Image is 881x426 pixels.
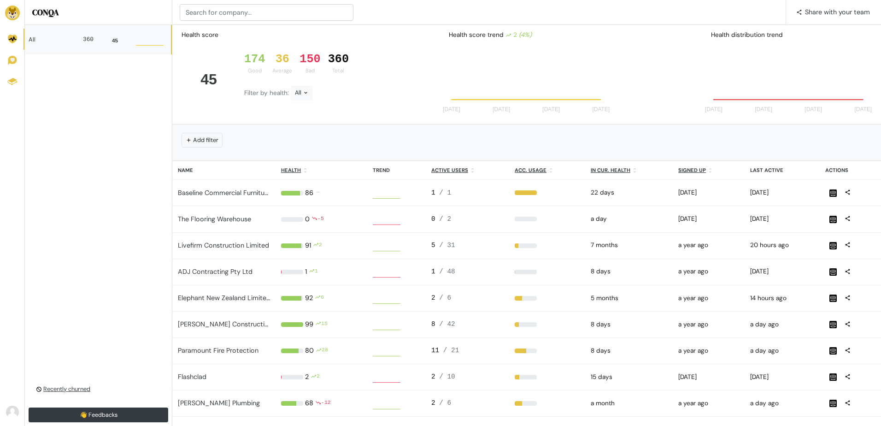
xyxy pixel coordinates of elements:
[439,294,451,302] span: / 6
[29,408,168,422] a: 👋 Feedbacks
[515,243,580,248] div: 16%
[439,320,455,328] span: / 42
[750,214,814,224] div: 2025-08-07 02:38pm
[25,374,172,404] a: Recently churned
[182,133,223,147] button: Add filter
[439,268,455,275] span: / 48
[515,349,580,353] div: 52%
[750,346,814,355] div: 2025-08-18 10:29am
[178,267,253,276] a: ADJ Contracting Pty Ltd
[431,214,504,225] div: 0
[515,322,580,327] div: 19%
[431,293,504,303] div: 2
[439,215,451,223] span: / 2
[178,399,260,407] a: [PERSON_NAME] Plumbing
[678,346,739,355] div: 2024-05-15 11:23am
[678,399,739,408] div: 2024-05-15 11:23am
[244,89,291,97] span: Filter by health:
[431,319,504,330] div: 8
[542,106,560,113] tspan: [DATE]
[32,7,164,18] h5: CONQA
[750,320,814,329] div: 2025-08-17 10:17pm
[678,241,739,250] div: 2024-05-15 11:28am
[43,385,90,393] u: Recently churned
[505,30,532,40] div: 2
[515,190,580,195] div: 100%
[178,320,276,328] a: [PERSON_NAME] Constructions
[272,67,292,75] div: Average
[678,294,739,303] div: 2024-05-15 11:26am
[591,214,667,224] div: 2025-08-17 10:00pm
[244,67,265,75] div: Good
[750,188,814,197] div: 2025-08-15 09:51am
[750,373,814,382] div: 2025-08-14 10:37am
[305,214,310,225] div: 0
[441,27,615,43] div: Health score trend
[750,294,814,303] div: 2025-08-18 07:04pm
[755,106,772,113] tspan: [DATE]
[178,241,269,249] a: Livefirm Construction Limited
[591,188,667,197] div: 2025-07-27 10:00pm
[591,167,630,173] u: In cur. health
[321,319,328,330] div: 15
[321,398,331,408] div: -12
[317,214,324,225] div: -5
[515,401,580,406] div: 33%
[431,241,504,251] div: 5
[305,319,313,330] div: 99
[515,296,580,301] div: 33%
[591,399,667,408] div: 2025-07-20 10:00pm
[439,189,451,196] span: / 1
[591,294,667,303] div: 2025-03-09 10:00pm
[515,217,580,221] div: 0%
[5,6,20,20] img: Brand
[281,167,301,173] u: Health
[322,346,328,356] div: 28
[305,346,314,356] div: 80
[439,373,455,380] span: / 10
[678,320,739,329] div: 2024-05-15 11:26am
[678,214,739,224] div: 2025-03-18 11:07am
[592,106,610,113] tspan: [DATE]
[244,53,265,66] div: 174
[180,4,353,21] input: Search for company...
[431,267,504,277] div: 1
[678,373,739,382] div: 2025-03-04 10:22am
[515,375,580,379] div: 20%
[591,320,667,329] div: 2025-08-10 10:00pm
[431,398,504,408] div: 2
[431,188,504,198] div: 1
[305,267,307,277] div: 1
[178,215,251,223] a: The Flooring Warehouse
[750,241,814,250] div: 2025-08-18 01:50pm
[291,86,313,101] div: All
[431,167,468,173] u: Active users
[79,35,94,44] div: 360
[180,29,220,41] div: Health score
[591,373,667,382] div: 2025-08-03 10:00pm
[315,267,318,277] div: 1
[678,188,739,197] div: 2025-05-13 02:24pm
[443,106,460,113] tspan: [DATE]
[305,398,313,408] div: 68
[25,25,172,54] a: All 360 45
[591,267,667,276] div: 2025-08-10 10:00pm
[439,242,455,249] span: / 31
[591,241,667,250] div: 2025-01-12 10:00pm
[704,27,877,43] div: Health distribution trend
[515,167,546,173] u: Acc. Usage
[805,106,822,113] tspan: [DATE]
[515,270,580,274] div: 2%
[705,106,722,113] tspan: [DATE]
[305,188,313,198] div: 86
[678,167,706,173] u: Signed up
[750,267,814,276] div: 2025-08-16 05:48am
[328,53,349,66] div: 360
[443,347,459,354] span: / 21
[745,161,820,180] th: Last active
[678,267,739,276] div: 2024-05-15 11:28am
[439,399,451,407] span: / 6
[820,161,881,180] th: Actions
[305,293,313,303] div: 92
[172,161,276,180] th: Name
